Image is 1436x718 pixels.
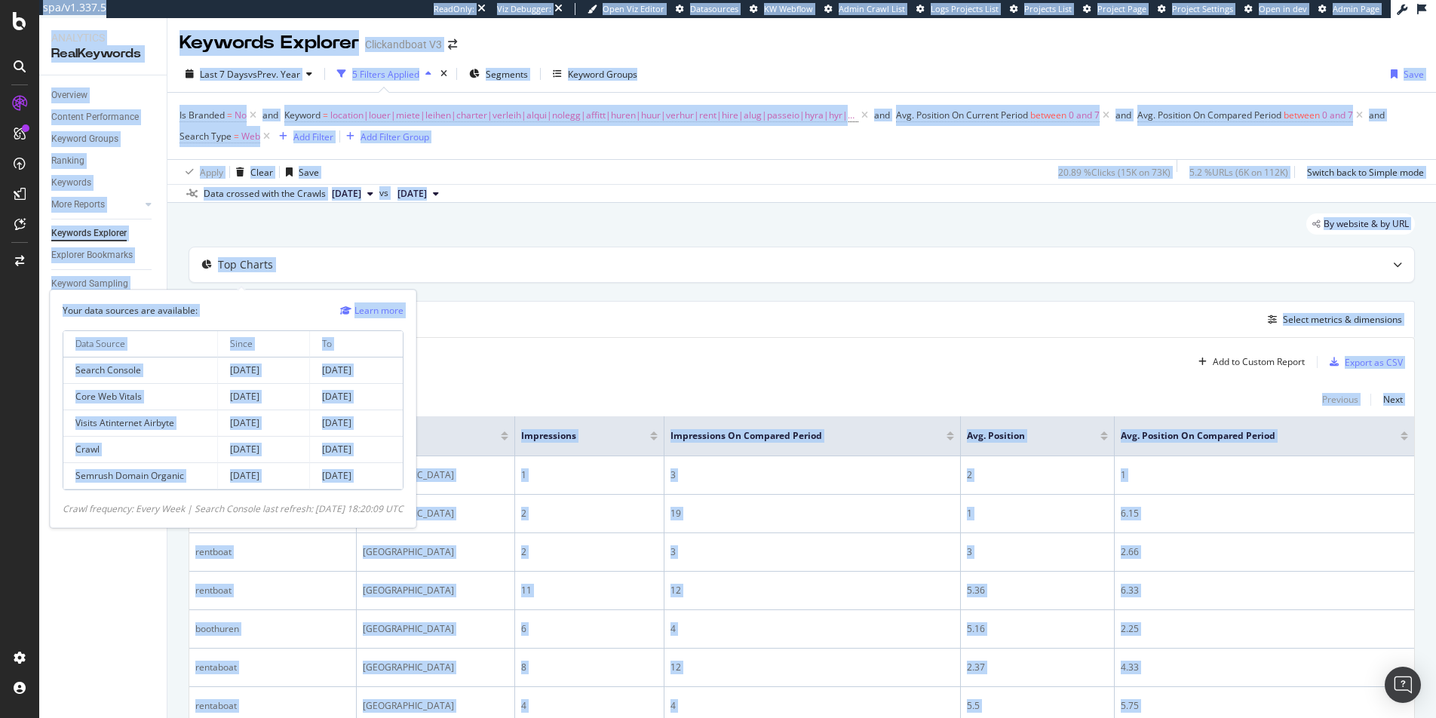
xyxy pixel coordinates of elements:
[218,257,273,272] div: Top Charts
[195,545,350,559] div: rentboat
[521,507,658,520] div: 2
[363,584,508,597] div: [GEOGRAPHIC_DATA]
[547,62,643,86] button: Keyword Groups
[63,304,198,317] div: Your data sources are available:
[51,153,84,169] div: Ranking
[839,3,905,14] span: Admin Crawl List
[51,175,156,191] a: Keywords
[967,699,1108,713] div: 5.5
[1306,213,1415,235] div: legacy label
[1283,313,1402,326] div: Select metrics & dimensions
[179,109,225,121] span: Is Branded
[195,622,350,636] div: boothuren
[670,468,954,482] div: 3
[310,463,403,489] td: [DATE]
[967,545,1108,559] div: 3
[486,68,528,81] span: Segments
[437,66,450,81] div: times
[521,699,658,713] div: 4
[391,185,445,203] button: [DATE]
[179,160,223,184] button: Apply
[1244,3,1307,15] a: Open in dev
[1121,429,1378,443] span: Avg. Position On Compared Period
[51,109,156,125] a: Content Performance
[51,197,105,213] div: More Reports
[273,127,333,146] button: Add Filter
[1137,109,1281,121] span: Avg. Position On Compared Period
[195,699,350,713] div: rentaboat
[448,39,457,50] div: arrow-right-arrow-left
[218,357,311,384] td: [DATE]
[1024,3,1072,14] span: Projects List
[896,109,1028,121] span: Avg. Position On Current Period
[1322,391,1358,409] button: Previous
[204,187,326,201] div: Data crossed with the Crawls
[521,622,658,636] div: 6
[235,105,247,126] span: No
[230,160,273,184] button: Clear
[967,429,1078,443] span: Avg. Position
[340,302,403,318] a: Learn more
[750,3,813,15] a: KW Webflow
[63,384,218,410] td: Core Web Vitals
[670,622,954,636] div: 4
[463,62,534,86] button: Segments
[1345,356,1403,369] div: Export as CSV
[280,160,319,184] button: Save
[51,131,118,147] div: Keyword Groups
[332,187,361,201] span: 2025 Aug. 24th
[1284,109,1320,121] span: between
[179,30,359,56] div: Keywords Explorer
[1158,3,1233,15] a: Project Settings
[179,130,232,143] span: Search Type
[1010,3,1072,15] a: Projects List
[310,331,403,357] th: To
[521,584,658,597] div: 11
[51,247,133,263] div: Explorer Bookmarks
[670,545,954,559] div: 3
[51,30,155,45] div: Analytics
[1322,105,1353,126] span: 0 and 7
[218,463,311,489] td: [DATE]
[874,109,890,121] div: and
[51,131,156,147] a: Keyword Groups
[365,37,442,52] div: Clickandboat V3
[1383,391,1403,409] button: Next
[284,109,321,121] span: Keyword
[1121,584,1408,597] div: 6.33
[1121,468,1408,482] div: 1
[1322,393,1358,406] div: Previous
[603,3,664,14] span: Open Viz Editor
[676,3,738,15] a: Datasources
[200,68,248,81] span: Last 7 Days
[967,468,1108,482] div: 2
[310,410,403,437] td: [DATE]
[63,463,218,489] td: Semrush Domain Organic
[326,185,379,203] button: [DATE]
[1121,622,1408,636] div: 2.25
[363,699,508,713] div: [GEOGRAPHIC_DATA]
[521,545,658,559] div: 2
[299,166,319,179] div: Save
[764,3,813,14] span: KW Webflow
[967,507,1108,520] div: 1
[434,3,474,15] div: ReadOnly:
[1121,661,1408,674] div: 4.33
[1301,160,1424,184] button: Switch back to Simple mode
[588,3,664,15] a: Open Viz Editor
[1324,350,1403,374] button: Export as CSV
[1259,3,1307,14] span: Open in dev
[323,109,328,121] span: =
[262,109,278,121] div: and
[1318,3,1379,15] a: Admin Page
[363,429,478,443] span: Country
[1383,393,1403,406] div: Next
[1404,68,1424,81] div: Save
[1324,219,1409,229] span: By website & by URL
[1115,108,1131,122] button: and
[1058,166,1171,179] div: 20.89 % Clicks ( 15K on 73K )
[1333,3,1379,14] span: Admin Page
[51,197,141,213] a: More Reports
[521,429,627,443] span: Impressions
[1189,166,1288,179] div: 5.2 % URLs ( 6K on 112K )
